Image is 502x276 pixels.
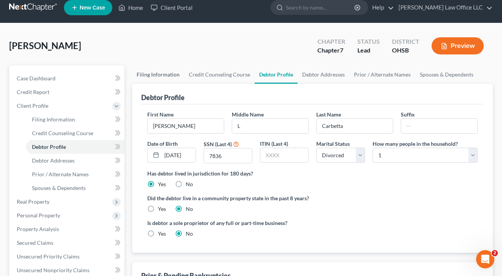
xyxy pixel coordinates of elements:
input: XXXX [204,148,252,163]
label: How many people in the household? [373,140,458,148]
span: Credit Counseling Course [32,130,93,136]
span: Client Profile [17,102,48,109]
a: Debtor Profile [255,65,298,84]
span: Debtor Addresses [32,157,75,164]
a: Prior / Alternate Names [349,65,415,84]
div: Chapter [317,37,345,46]
span: Unsecured Priority Claims [17,253,80,260]
a: Help [368,1,394,14]
a: Secured Claims [11,236,124,250]
span: Secured Claims [17,239,53,246]
input: -- [401,119,477,133]
a: Credit Report [11,85,124,99]
span: Real Property [17,198,49,205]
span: [PERSON_NAME] [9,40,81,51]
span: 7 [340,46,343,54]
a: [PERSON_NAME] Law Office LLC [395,1,492,14]
label: No [186,205,193,213]
span: Prior / Alternate Names [32,171,89,177]
label: SSN (Last 4) [204,140,232,148]
a: Debtor Addresses [298,65,349,84]
label: Date of Birth [147,140,178,148]
div: Status [357,37,380,46]
input: MM/DD/YYYY [162,148,196,163]
a: Unsecured Priority Claims [11,250,124,263]
div: District [392,37,419,46]
a: Home [115,1,147,14]
span: 2 [492,250,498,256]
a: Spouses & Dependents [415,65,478,84]
label: Last Name [316,110,341,118]
span: Credit Report [17,89,49,95]
label: Is debtor a sole proprietor of any full or part-time business? [147,219,309,227]
span: Debtor Profile [32,144,66,150]
span: Unsecured Nonpriority Claims [17,267,89,273]
input: M.I [232,119,308,133]
span: Property Analysis [17,226,59,232]
a: Debtor Profile [26,140,124,154]
label: Yes [158,205,166,213]
label: ITIN (Last 4) [260,140,288,148]
input: Search by name... [286,0,355,14]
a: Credit Counseling Course [26,126,124,140]
span: Spouses & Dependents [32,185,86,191]
a: Prior / Alternate Names [26,168,124,181]
span: Filing Information [32,116,75,123]
a: Filing Information [26,113,124,126]
label: Yes [158,180,166,188]
label: Yes [158,230,166,238]
label: No [186,180,193,188]
div: Debtor Profile [141,93,185,102]
label: Did the debtor live in a community property state in the past 8 years? [147,194,478,202]
div: Lead [357,46,380,55]
a: Spouses & Dependents [26,181,124,195]
label: Suffix [401,110,415,118]
label: Has debtor lived in jurisdiction for 180 days? [147,169,478,177]
a: Case Dashboard [11,72,124,85]
input: -- [317,119,393,133]
label: No [186,230,193,238]
a: Debtor Addresses [26,154,124,168]
label: Marital Status [316,140,350,148]
button: Preview [432,37,484,54]
a: Filing Information [132,65,184,84]
input: XXXX [260,148,308,163]
span: Case Dashboard [17,75,56,81]
a: Credit Counseling Course [184,65,255,84]
input: -- [148,119,224,133]
label: First Name [147,110,174,118]
div: OHSB [392,46,419,55]
iframe: Intercom live chat [476,250,494,268]
a: Client Portal [147,1,196,14]
a: Property Analysis [11,222,124,236]
label: Middle Name [232,110,264,118]
span: Personal Property [17,212,60,219]
span: New Case [80,5,105,11]
div: Chapter [317,46,345,55]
